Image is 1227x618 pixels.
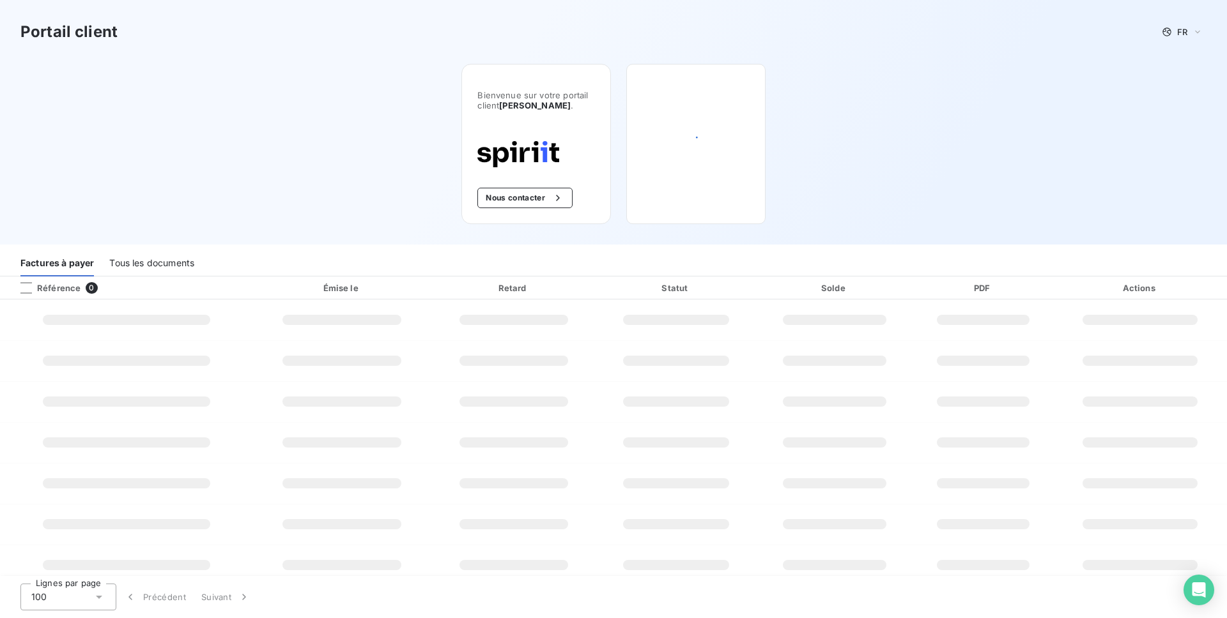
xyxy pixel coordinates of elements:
h3: Portail client [20,20,118,43]
div: Statut [598,282,753,294]
span: 0 [86,282,97,294]
div: Open Intercom Messenger [1184,575,1214,605]
div: Émise le [255,282,429,294]
div: PDF [915,282,1051,294]
div: Référence [10,282,81,294]
span: Bienvenue sur votre portail client . [477,90,595,110]
img: Company logo [477,141,559,167]
div: Solde [759,282,910,294]
span: 100 [31,591,47,603]
div: Retard [434,282,593,294]
div: Actions [1056,282,1224,294]
span: FR [1177,27,1187,37]
span: [PERSON_NAME] [499,100,571,110]
div: Tous les documents [109,250,194,276]
button: Précédent [116,584,194,610]
button: Nous contacter [477,188,572,208]
button: Suivant [194,584,258,610]
div: Factures à payer [20,250,94,276]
